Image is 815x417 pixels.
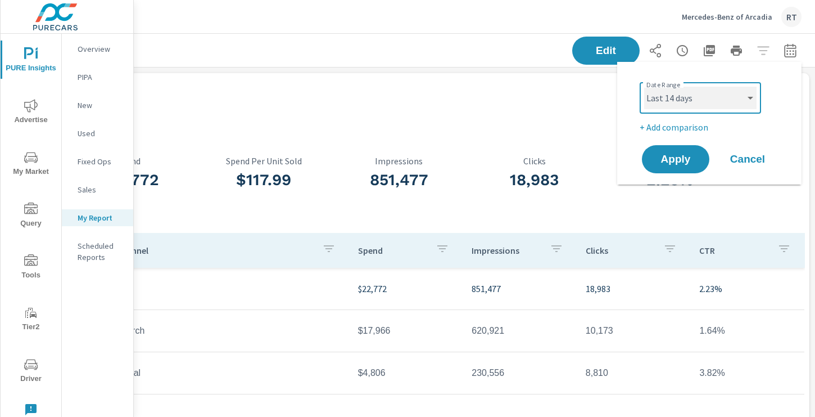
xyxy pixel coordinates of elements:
span: Advertise [4,99,58,127]
button: Apply [642,145,709,173]
div: PIPA [62,69,133,86]
td: 1.64% [690,317,804,345]
p: Fixed Ops [78,156,124,167]
td: Social [107,359,349,387]
h3: 2.23% [602,171,737,190]
p: Clicks [586,245,655,256]
button: Edit [572,37,640,65]
div: Overview [62,41,133,57]
div: Scheduled Reports [62,237,133,266]
td: 620,921 [463,317,577,345]
div: RT [781,7,802,27]
button: Print Report [725,39,748,62]
td: 8,810 [577,359,691,387]
p: Impressions [332,156,467,166]
p: Clicks [467,156,602,166]
button: Share Report [644,39,667,62]
td: $17,966 [349,317,463,345]
span: My Market [4,151,58,178]
p: 851,477 [472,282,568,295]
button: "Export Report to PDF" [698,39,721,62]
div: Used [62,125,133,142]
p: 18,983 [586,282,682,295]
p: 2.23% [699,282,795,295]
p: CTR [602,156,737,166]
p: $22,772 [358,282,454,295]
button: Select Date Range [779,39,802,62]
button: Cancel [714,145,781,173]
td: Search [107,317,349,345]
div: Fixed Ops [62,153,133,170]
span: Apply [653,154,698,164]
p: Mercedes-Benz of Arcadia [682,12,772,22]
p: Spend Per Unit Sold [196,156,332,166]
p: New [78,100,124,111]
div: My Report [62,209,133,226]
h3: 18,983 [467,171,602,190]
p: Overview [78,43,124,55]
span: Tier2 [4,306,58,334]
span: Cancel [725,154,770,164]
p: Used [78,128,124,139]
div: Sales [62,181,133,198]
p: My Report [78,212,124,223]
td: 230,556 [463,359,577,387]
h3: 851,477 [332,171,467,190]
p: Scheduled Reports [78,240,124,263]
p: + Add comparison [640,120,784,134]
span: Tools [4,254,58,282]
div: New [62,97,133,114]
h3: $117.99 [196,171,332,190]
span: Driver [4,358,58,385]
p: PIPA [78,71,124,83]
p: Sales [78,184,124,195]
p: Channel [116,245,313,256]
td: 10,173 [577,317,691,345]
p: CTR [699,245,768,256]
span: Query [4,203,58,230]
td: 3.82% [690,359,804,387]
span: Edit [583,46,628,56]
span: PURE Insights [4,47,58,75]
td: $4,806 [349,359,463,387]
p: Impressions [472,245,541,256]
p: Spend [358,245,427,256]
